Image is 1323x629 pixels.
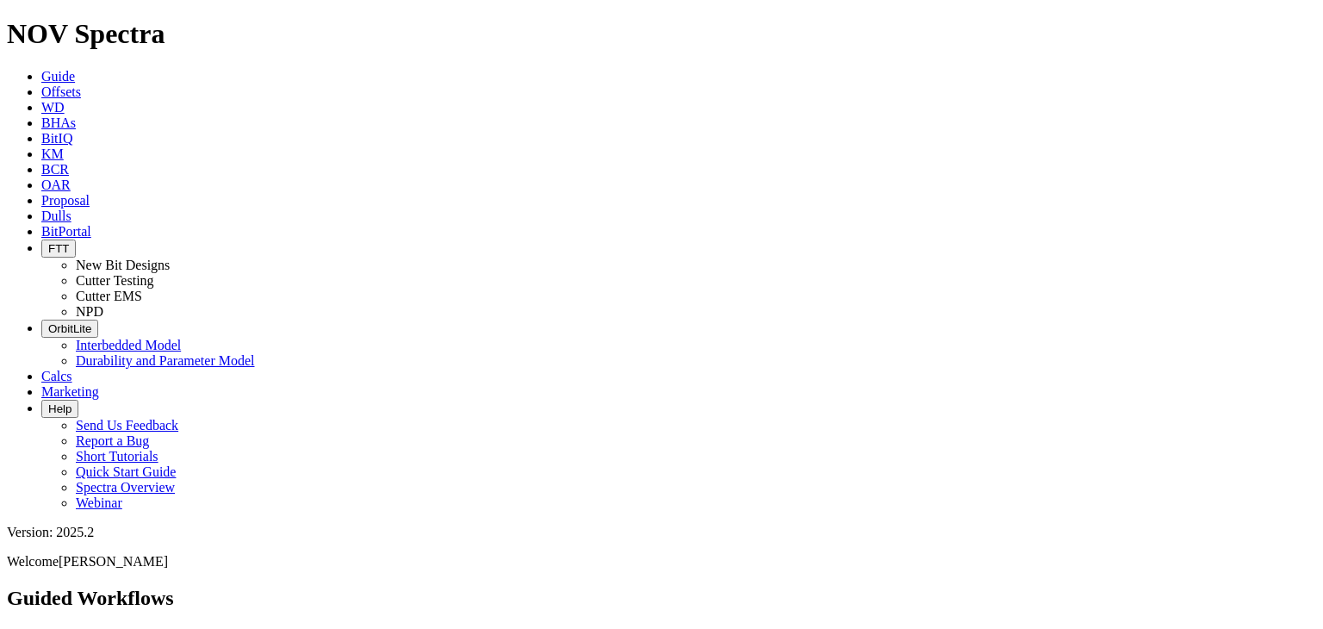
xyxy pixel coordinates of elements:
[41,400,78,418] button: Help
[41,193,90,208] a: Proposal
[41,384,99,399] a: Marketing
[41,209,71,223] a: Dulls
[48,402,71,415] span: Help
[41,369,72,383] a: Calcs
[41,69,75,84] a: Guide
[76,449,158,464] a: Short Tutorials
[7,554,1316,570] p: Welcome
[76,495,122,510] a: Webinar
[48,242,69,255] span: FTT
[76,258,170,272] a: New Bit Designs
[41,100,65,115] a: WD
[41,240,76,258] button: FTT
[41,84,81,99] a: Offsets
[76,273,154,288] a: Cutter Testing
[76,480,175,495] a: Spectra Overview
[7,18,1316,50] h1: NOV Spectra
[41,177,71,192] a: OAR
[7,587,1316,610] h2: Guided Workflows
[41,131,72,146] a: BitIQ
[41,320,98,338] button: OrbitLite
[76,338,181,352] a: Interbedded Model
[41,115,76,130] a: BHAs
[48,322,91,335] span: OrbitLite
[76,418,178,433] a: Send Us Feedback
[7,525,1316,540] div: Version: 2025.2
[76,353,255,368] a: Durability and Parameter Model
[41,224,91,239] a: BitPortal
[76,464,176,479] a: Quick Start Guide
[76,304,103,319] a: NPD
[41,146,64,161] a: KM
[76,433,149,448] a: Report a Bug
[41,162,69,177] a: BCR
[59,554,168,569] span: [PERSON_NAME]
[76,289,142,303] a: Cutter EMS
